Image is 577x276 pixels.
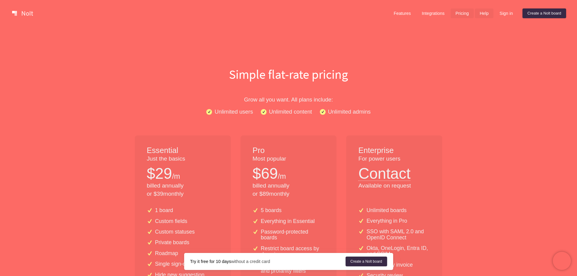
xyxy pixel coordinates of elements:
[253,163,278,184] p: $ 69
[522,8,566,18] a: Create a Nolt board
[475,8,494,18] a: Help
[278,171,286,181] p: /m
[553,252,571,270] iframe: Chatra live chat
[346,257,387,266] a: Create a Nolt board
[358,182,430,190] p: Available on request
[190,259,231,264] strong: Try it free for 10 days
[155,251,178,256] p: Roadmap
[358,145,430,156] h1: Enterprise
[417,8,449,18] a: Integrations
[261,229,324,241] p: Password-protected boards
[155,208,173,213] p: 1 board
[155,229,195,235] p: Custom statuses
[147,182,219,198] p: billed annually or $ 39 monthly
[451,8,474,18] a: Pricing
[95,65,482,83] h1: Simple flat-rate pricing
[366,245,430,257] p: Okta, OneLogin, Entra ID, and SCIM
[495,8,518,18] a: Sign in
[147,163,172,184] p: $ 29
[253,155,324,163] p: Most popular
[358,155,430,163] p: For power users
[269,107,312,116] p: Unlimited content
[253,145,324,156] h1: Pro
[95,95,482,104] p: Grow all you want. All plans include:
[366,229,430,241] p: SSO with SAML 2.0 and OpenID Connect
[389,8,416,18] a: Features
[155,218,187,224] p: Custom fields
[190,258,346,264] div: without a credit card
[366,218,407,224] p: Everything in Pro
[147,145,219,156] h1: Essential
[172,171,180,181] p: /m
[328,107,371,116] p: Unlimited admins
[155,240,189,245] p: Private boards
[358,163,410,181] button: Contact
[253,182,324,198] p: billed annually or $ 89 monthly
[261,218,315,224] p: Everything in Essential
[366,208,406,213] p: Unlimited boards
[261,208,281,213] p: 5 boards
[147,155,219,163] p: Just the basics
[214,107,253,116] p: Unlimited users
[261,246,324,258] p: Restrict board access by domain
